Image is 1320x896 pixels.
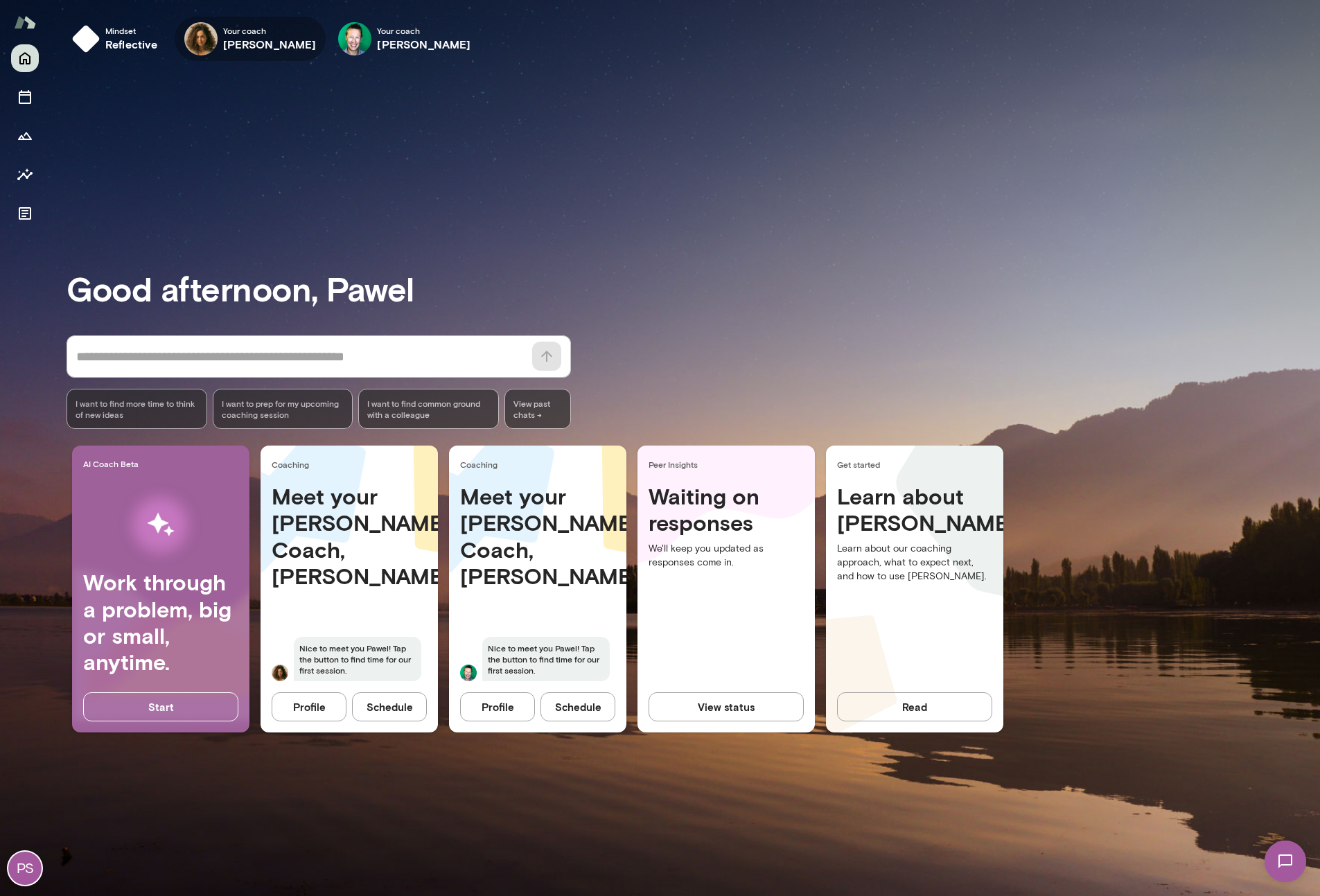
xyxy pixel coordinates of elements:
[460,692,535,721] button: Profile
[83,569,238,676] h4: Work through a problem, big or small, anytime.
[72,25,100,53] img: mindset
[649,542,804,570] p: We'll keep you updated as responses come in.
[105,36,158,53] h6: reflective
[222,398,344,420] span: I want to prep for my upcoming coaching session
[99,481,222,569] img: AI Workflows
[649,692,804,721] button: View status
[352,692,427,721] button: Schedule
[8,852,42,885] div: PS
[213,389,353,429] div: I want to prep for my upcoming coaching session
[14,9,36,35] img: Mento
[272,692,346,721] button: Profile
[460,483,615,590] h4: Meet your [PERSON_NAME] Coach, [PERSON_NAME]
[358,389,499,429] div: I want to find common ground with a colleague
[83,458,244,469] span: AI Coach Beta
[105,25,158,36] span: Mindset
[367,398,490,420] span: I want to find common ground with a colleague
[377,36,470,53] h6: [PERSON_NAME]
[460,665,477,681] img: Brian Lawrence Lawrence
[837,692,992,721] button: Read
[482,637,610,681] span: Nice to meet you Pawel! Tap the button to find time for our first session.
[328,17,480,61] div: Brian LawrenceYour coach[PERSON_NAME]
[11,122,39,150] button: Growth Plan
[837,459,998,470] span: Get started
[83,692,238,721] button: Start
[11,200,39,227] button: Documents
[67,269,1320,308] h3: Good afternoon, Pawel
[837,483,992,536] h4: Learn about [PERSON_NAME]
[11,83,39,111] button: Sessions
[184,22,218,55] img: Najla Elmachtoub
[67,389,207,429] div: I want to find more time to think of new ideas
[11,161,39,188] button: Insights
[338,22,371,55] img: Brian Lawrence
[175,17,326,61] div: Najla ElmachtoubYour coach[PERSON_NAME]
[223,25,317,36] span: Your coach
[272,483,427,590] h4: Meet your [PERSON_NAME] Coach, [PERSON_NAME]
[67,17,169,61] button: Mindsetreflective
[649,459,809,470] span: Peer Insights
[294,637,421,681] span: Nice to meet you Pawel! Tap the button to find time for our first session.
[504,389,571,429] span: View past chats ->
[272,665,288,681] img: Najla Elmachtoub Elmachtoub
[377,25,470,36] span: Your coach
[11,44,39,72] button: Home
[540,692,615,721] button: Schedule
[272,459,432,470] span: Coaching
[837,542,992,583] p: Learn about our coaching approach, what to expect next, and how to use [PERSON_NAME].
[649,483,804,536] h4: Waiting on responses
[223,36,317,53] h6: [PERSON_NAME]
[76,398,198,420] span: I want to find more time to think of new ideas
[460,459,621,470] span: Coaching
